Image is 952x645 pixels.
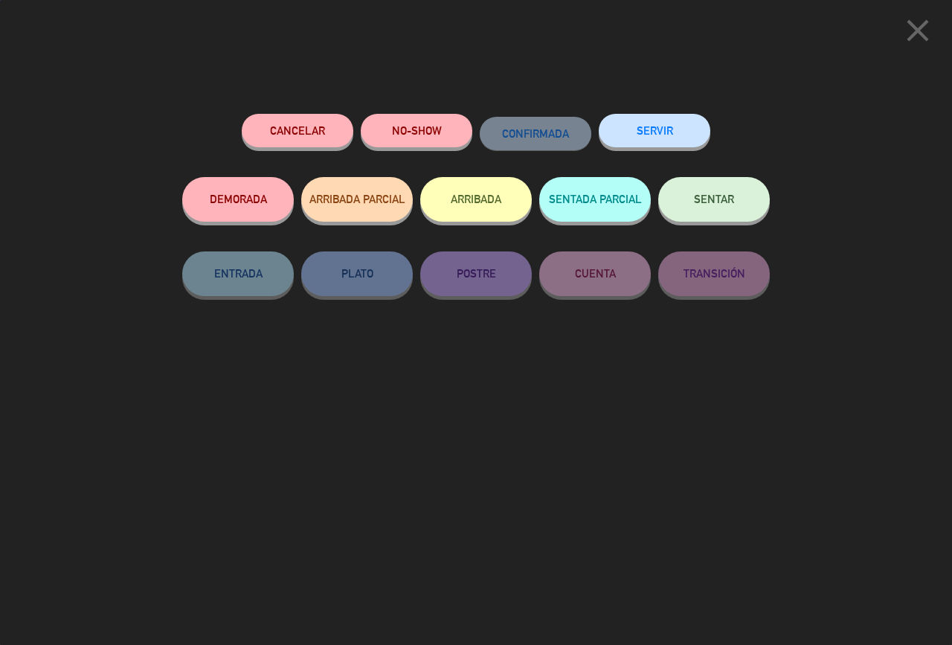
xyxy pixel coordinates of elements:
button: PLATO [301,251,413,296]
span: SENTAR [694,193,734,205]
span: CONFIRMADA [502,127,569,140]
button: SERVIR [599,114,710,147]
button: ENTRADA [182,251,294,296]
button: DEMORADA [182,177,294,222]
button: POSTRE [420,251,532,296]
button: SENTAR [658,177,770,222]
button: ARRIBADA PARCIAL [301,177,413,222]
span: ARRIBADA PARCIAL [309,193,405,205]
button: SENTADA PARCIAL [539,177,651,222]
button: NO-SHOW [361,114,472,147]
i: close [899,12,936,49]
button: CONFIRMADA [480,117,591,150]
button: TRANSICIÓN [658,251,770,296]
button: close [895,11,941,55]
button: CUENTA [539,251,651,296]
button: Cancelar [242,114,353,147]
button: ARRIBADA [420,177,532,222]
